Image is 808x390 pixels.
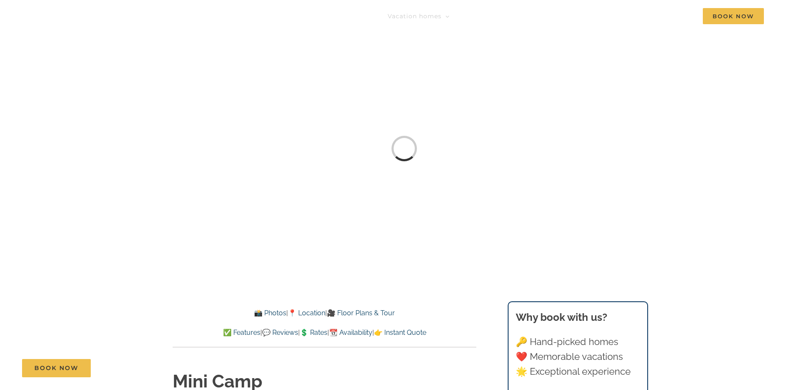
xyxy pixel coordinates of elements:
span: Book Now [703,8,764,24]
a: About [609,8,638,25]
span: Book Now [34,365,78,372]
a: 🎥 Floor Plans & Tour [327,309,395,317]
nav: Main Menu [388,8,764,25]
a: 📸 Photos [254,309,286,317]
span: Deals & More [538,13,582,19]
a: 📆 Availability [329,328,372,337]
a: 💬 Reviews [262,328,298,337]
img: Branson Family Retreats Logo [44,10,188,29]
div: Loading... [390,134,418,163]
span: About [609,13,630,19]
a: 💲 Rates [300,328,327,337]
a: 👉 Instant Quote [374,328,426,337]
p: | | | | [173,327,476,338]
a: Vacation homes [388,8,450,25]
span: Things to do [469,13,511,19]
a: Things to do [469,8,519,25]
a: Book Now [22,359,91,377]
span: Vacation homes [388,13,442,19]
span: Contact [657,13,684,19]
a: Deals & More [538,8,590,25]
a: Contact [657,8,684,25]
a: 📍 Location [288,309,325,317]
a: ✅ Features [223,328,260,337]
p: | | [173,308,476,319]
h3: Why book with us? [516,310,640,325]
p: 🔑 Hand-picked homes ❤️ Memorable vacations 🌟 Exceptional experience [516,334,640,379]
